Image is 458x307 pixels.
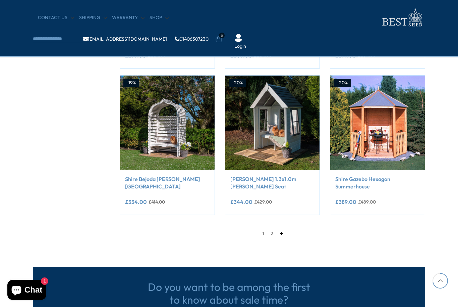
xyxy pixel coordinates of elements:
[254,200,272,204] del: £429.00
[123,79,139,87] div: -19%
[259,228,267,238] span: 1
[175,37,209,41] a: 01406307230
[229,79,246,87] div: -20%
[234,34,242,42] img: User Icon
[230,175,315,190] a: [PERSON_NAME] 1.3x1.0m [PERSON_NAME] Seat
[149,200,165,204] del: £414.00
[334,79,351,87] div: -20%
[219,33,225,38] span: 0
[335,199,356,205] ins: £389.00
[112,14,145,21] a: Warranty
[125,53,146,58] ins: £299.00
[120,76,215,170] img: Shire Bejoda Arbour Garden Arch - Best Shed
[79,14,107,21] a: Shipping
[145,280,313,306] h3: Do you want to be among the first to know about sale time?
[267,228,277,238] a: 2
[358,53,376,58] del: £394.00
[254,53,272,58] del: £384.00
[378,7,425,29] img: logo
[335,175,420,190] a: Shire Gazebo Hexagon Summerhouse
[125,175,210,190] a: Shire Bejoda [PERSON_NAME][GEOGRAPHIC_DATA]
[125,199,147,205] ins: £334.00
[230,53,252,58] ins: £309.00
[358,200,376,204] del: £489.00
[230,199,252,205] ins: £344.00
[330,76,425,170] img: Shire Gazebo Hexagon Summerhouse - Best Shed
[148,53,166,58] del: £384.00
[83,37,167,41] a: [EMAIL_ADDRESS][DOMAIN_NAME]
[277,228,286,238] a: →
[5,280,48,302] inbox-online-store-chat: Shopify online store chat
[225,76,320,170] img: Shire Almarie 1.3x1.0m Arbour Seat - Best Shed
[234,43,246,50] a: Login
[215,36,222,43] a: 0
[38,14,74,21] a: CONTACT US
[335,53,356,58] ins: £314.00
[150,14,169,21] a: Shop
